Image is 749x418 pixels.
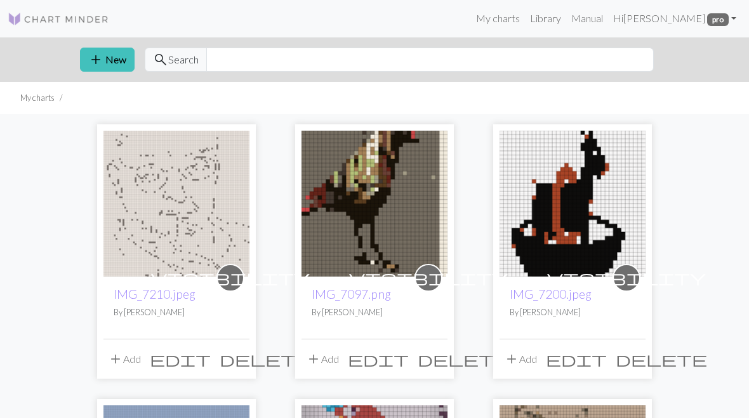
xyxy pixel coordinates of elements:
[349,266,508,291] i: private
[413,348,514,372] button: Delete
[151,266,310,291] i: private
[302,348,343,372] button: Add
[215,348,315,372] button: Delete
[500,197,646,209] a: IMG_7200.jpeg
[608,6,741,32] a: Hi[PERSON_NAME] pro
[312,287,391,302] a: IMG_7097.png
[103,131,249,277] img: IMG_7210.jpeg
[88,51,103,69] span: add
[145,348,215,372] button: Edit
[151,268,310,288] span: visibility
[20,93,55,105] li: My charts
[611,348,712,372] button: Delete
[302,131,447,277] img: IMG_7097.png
[510,307,635,319] p: By [PERSON_NAME]
[168,53,199,68] span: Search
[343,348,413,372] button: Edit
[114,307,239,319] p: By [PERSON_NAME]
[546,352,607,367] i: Edit
[471,6,525,32] a: My charts
[312,307,437,319] p: By [PERSON_NAME]
[348,351,409,369] span: edit
[500,131,646,277] img: IMG_7200.jpeg
[546,351,607,369] span: edit
[525,6,566,32] a: Library
[510,287,592,302] a: IMG_7200.jpeg
[108,351,123,369] span: add
[349,268,508,288] span: visibility
[707,14,729,27] span: pro
[504,351,519,369] span: add
[103,348,145,372] button: Add
[547,266,706,291] i: private
[150,351,211,369] span: edit
[80,48,135,72] button: New
[8,12,109,27] img: Logo
[103,197,249,209] a: IMG_7210.jpeg
[616,351,707,369] span: delete
[114,287,196,302] a: IMG_7210.jpeg
[153,51,168,69] span: search
[541,348,611,372] button: Edit
[306,351,321,369] span: add
[348,352,409,367] i: Edit
[302,197,447,209] a: IMG_7097.png
[220,351,311,369] span: delete
[566,6,608,32] a: Manual
[418,351,509,369] span: delete
[547,268,706,288] span: visibility
[500,348,541,372] button: Add
[150,352,211,367] i: Edit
